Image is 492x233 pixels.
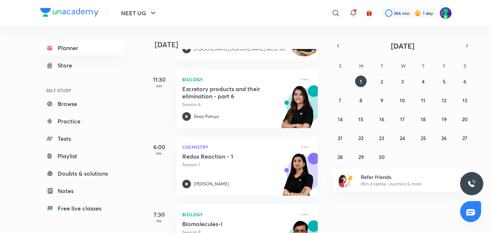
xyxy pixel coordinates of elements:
abbr: September 7, 2025 [339,97,341,104]
abbr: September 25, 2025 [421,135,426,142]
abbr: September 26, 2025 [441,135,447,142]
button: September 20, 2025 [459,113,471,125]
p: AM [145,84,174,88]
a: Browse [40,97,124,111]
abbr: September 14, 2025 [338,116,343,123]
abbr: September 8, 2025 [359,97,362,104]
p: [PERSON_NAME] [PERSON_NAME] (ACiD Sir) [194,46,285,52]
abbr: September 18, 2025 [421,116,426,123]
a: Notes [40,184,124,198]
a: Practice [40,114,124,128]
button: September 5, 2025 [438,75,450,87]
abbr: September 24, 2025 [400,135,405,142]
p: Session 1 [182,162,296,168]
p: Biology [182,75,296,84]
button: September 8, 2025 [355,94,367,106]
div: Store [58,61,76,70]
button: September 30, 2025 [376,151,388,163]
abbr: Thursday [422,62,425,69]
button: NEET UG [117,6,162,20]
a: Tests [40,131,124,146]
p: PM [145,219,174,223]
abbr: September 29, 2025 [358,154,364,160]
button: September 18, 2025 [417,113,429,125]
p: PM [145,151,174,156]
p: Biology [182,210,296,219]
abbr: September 17, 2025 [400,116,405,123]
button: avatar [363,7,375,19]
h5: Excretory products and their elimination - part 6 [182,85,272,100]
img: referral [339,173,353,187]
button: September 15, 2025 [355,113,367,125]
a: Store [40,58,124,73]
img: streak [414,9,421,17]
button: September 19, 2025 [438,113,450,125]
abbr: Monday [359,62,363,69]
img: unacademy [278,153,318,203]
button: [DATE] [343,41,462,51]
button: September 22, 2025 [355,132,367,144]
abbr: September 22, 2025 [358,135,363,142]
abbr: September 19, 2025 [442,116,447,123]
h6: SELF STUDY [40,84,124,97]
abbr: September 16, 2025 [379,116,384,123]
button: September 9, 2025 [376,94,388,106]
h4: [DATE] [155,40,325,49]
button: September 25, 2025 [417,132,429,144]
button: September 7, 2025 [334,94,346,106]
abbr: September 27, 2025 [462,135,467,142]
button: September 16, 2025 [376,113,388,125]
img: Company Logo [40,8,99,17]
h5: Biomolecules-I [182,220,272,228]
h5: 11:30 [145,75,174,84]
abbr: September 9, 2025 [380,97,383,104]
button: September 6, 2025 [459,75,471,87]
button: September 28, 2025 [334,151,346,163]
abbr: Wednesday [401,62,406,69]
a: Free live classes [40,201,124,216]
h5: 6:00 [145,143,174,151]
abbr: September 12, 2025 [442,97,446,104]
button: September 4, 2025 [417,75,429,87]
h6: Refer friends [361,173,450,181]
abbr: Sunday [339,62,342,69]
span: [DATE] [391,41,414,51]
button: September 21, 2025 [334,132,346,144]
button: September 2, 2025 [376,75,388,87]
a: Planner [40,41,124,55]
abbr: September 21, 2025 [338,135,342,142]
img: unacademy [278,85,318,135]
abbr: September 10, 2025 [400,97,405,104]
p: Seep Pahuja [194,113,219,120]
a: Company Logo [40,8,99,19]
p: [PERSON_NAME] [194,181,229,187]
abbr: September 4, 2025 [422,78,425,85]
img: ttu [467,179,476,188]
button: September 29, 2025 [355,151,367,163]
abbr: September 15, 2025 [358,116,363,123]
h5: Redox Reaction - 1 [182,153,272,160]
abbr: September 3, 2025 [401,78,404,85]
h5: 7:30 [145,210,174,219]
button: September 1, 2025 [355,75,367,87]
p: Chemistry [182,143,296,151]
button: September 3, 2025 [397,75,408,87]
abbr: September 6, 2025 [463,78,466,85]
button: September 11, 2025 [417,94,429,106]
abbr: September 23, 2025 [379,135,384,142]
button: September 12, 2025 [438,94,450,106]
img: Kaushiki Srivastava [439,7,452,19]
p: Win a laptop, vouchers & more [361,181,450,187]
abbr: September 11, 2025 [421,97,425,104]
img: avatar [366,10,372,16]
button: September 13, 2025 [459,94,471,106]
a: Doubts & solutions [40,166,124,181]
abbr: Friday [443,62,446,69]
abbr: Tuesday [380,62,383,69]
abbr: Saturday [463,62,466,69]
button: September 17, 2025 [397,113,408,125]
button: September 14, 2025 [334,113,346,125]
button: September 26, 2025 [438,132,450,144]
abbr: September 13, 2025 [462,97,467,104]
abbr: September 20, 2025 [462,116,468,123]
